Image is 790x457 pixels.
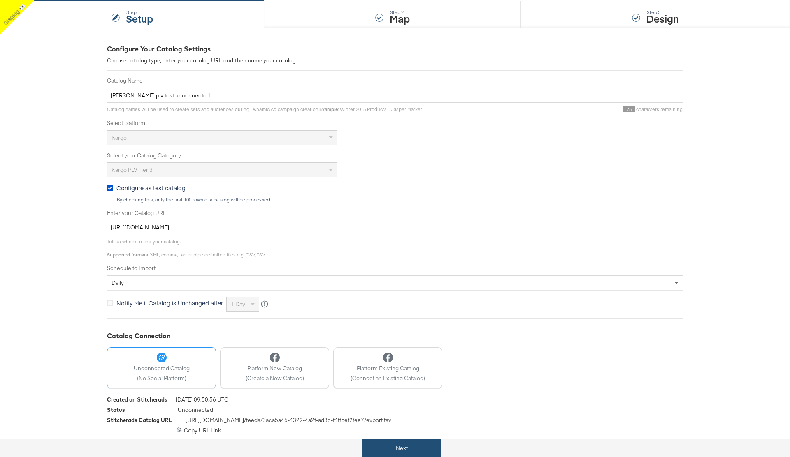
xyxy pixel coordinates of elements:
[107,264,683,272] label: Schedule to Import
[390,9,410,15] div: Step: 2
[134,374,190,382] span: (No Social Platform)
[107,119,683,127] label: Select platform
[107,220,683,235] input: Enter Catalog URL, e.g. http://www.example.com/products.xml
[107,209,683,217] label: Enter your Catalog URL
[246,374,304,382] span: (Create a New Catalog)
[646,12,679,25] strong: Design
[107,427,683,434] div: Copy URL Link
[112,279,124,286] span: daily
[319,106,338,112] strong: Example
[134,365,190,372] span: Unconnected Catalog
[107,238,265,258] span: Tell us where to find your catalog. : XML, comma, tab or pipe delimited files e.g. CSV, TSV.
[107,44,683,54] div: Configure Your Catalog Settings
[112,166,153,173] span: Kargo PLV Tier 3
[107,77,683,85] label: Catalog Name
[176,396,228,406] span: [DATE] 09:50:56 UTC
[107,396,167,404] div: Created on Stitcherads
[246,365,304,372] span: Platform New Catalog
[390,12,410,25] strong: Map
[107,347,216,388] button: Unconnected Catalog(No Social Platform)
[112,134,127,141] span: Kargo
[116,184,186,192] span: Configure as test catalog
[116,197,683,203] div: By checking this, only the first 100 rows of a catalog will be processed.
[107,152,683,159] label: Select your Catalog Category
[186,416,391,427] span: [URL][DOMAIN_NAME] /feeds/ 3aca5a45-4322-4a2f-ad3c-f4ffbef2fee7 /export.tsv
[422,106,683,113] div: characters remaining
[623,106,635,112] span: 75
[646,9,679,15] div: Step: 3
[107,331,683,341] div: Catalog Connection
[107,416,172,424] div: Stitcherads Catalog URL
[231,300,245,308] span: 1 day
[351,365,425,372] span: Platform Existing Catalog
[126,12,153,25] strong: Setup
[107,106,422,112] span: Catalog names will be used to create sets and audiences during Dynamic Ad campaign creation. : Wi...
[107,88,683,103] input: Name your catalog e.g. My Dynamic Product Catalog
[220,347,329,388] button: Platform New Catalog(Create a New Catalog)
[107,252,148,258] strong: Supported formats
[126,9,153,15] div: Step: 1
[116,299,223,307] span: Notify Me if Catalog is Unchanged after
[107,57,683,65] div: Choose catalog type, enter your catalog URL and then name your catalog.
[107,406,125,414] div: Status
[333,347,442,388] button: Platform Existing Catalog(Connect an Existing Catalog)
[178,406,213,416] span: Unconnected
[351,374,425,382] span: (Connect an Existing Catalog)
